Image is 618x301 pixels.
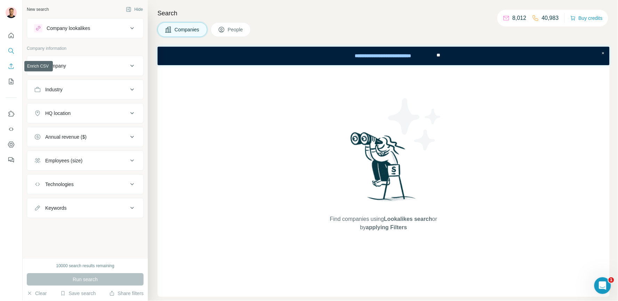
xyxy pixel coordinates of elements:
button: HQ location [27,105,143,122]
span: 1 [609,277,614,283]
button: Hide [121,4,148,15]
p: Company information [27,45,144,52]
img: Surfe Illustration - Stars [384,93,446,156]
div: Annual revenue ($) [45,133,87,140]
span: applying Filters [366,224,407,230]
button: Industry [27,81,143,98]
div: Technologies [45,181,74,188]
button: Employees (size) [27,152,143,169]
button: Share filters [109,290,144,297]
div: Employees (size) [45,157,82,164]
div: Keywords [45,204,66,211]
button: Use Surfe API [6,123,17,136]
button: Clear [27,290,47,297]
h4: Search [158,8,610,18]
button: Company [27,57,143,74]
span: Lookalikes search [384,216,432,222]
button: Feedback [6,154,17,166]
div: Company lookalikes [47,25,90,32]
div: Industry [45,86,63,93]
button: Company lookalikes [27,20,143,37]
p: 8,012 [513,14,527,22]
button: Buy credits [570,13,603,23]
span: Find companies using or by [328,215,439,232]
button: Search [6,45,17,57]
iframe: Intercom live chat [594,277,611,294]
div: 10000 search results remaining [56,263,114,269]
button: Annual revenue ($) [27,129,143,145]
div: New search [27,6,49,13]
span: People [228,26,244,33]
button: Technologies [27,176,143,193]
iframe: Banner [158,47,610,65]
img: Surfe Illustration - Woman searching with binoculars [347,130,420,208]
div: HQ location [45,110,71,117]
p: 40,983 [542,14,559,22]
button: Dashboard [6,138,17,151]
button: My lists [6,75,17,88]
div: Company [45,62,66,69]
button: Save search [60,290,96,297]
button: Keywords [27,200,143,216]
span: Companies [175,26,200,33]
button: Enrich CSV [6,60,17,72]
img: Avatar [6,7,17,18]
button: Quick start [6,29,17,42]
button: Use Surfe on LinkedIn [6,108,17,120]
